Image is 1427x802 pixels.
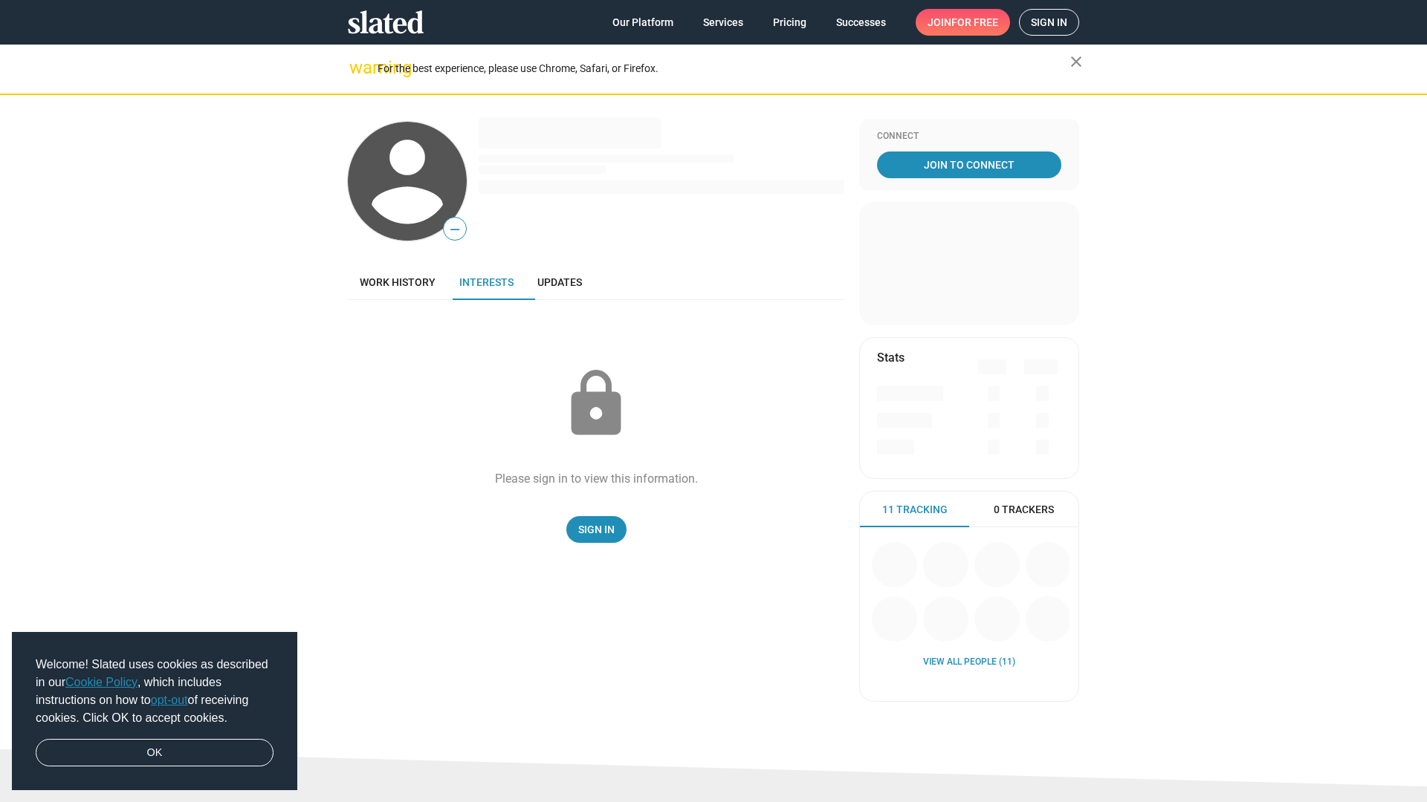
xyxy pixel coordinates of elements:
a: View all People (11) [923,656,1015,668]
a: Sign in [1019,9,1079,36]
a: Services [691,9,755,36]
a: Work history [348,264,447,300]
a: Our Platform [601,9,685,36]
span: Welcome! Slated uses cookies as described in our , which includes instructions on how to of recei... [36,656,274,727]
span: Sign In [578,516,615,543]
span: 11 Tracking [882,503,948,517]
mat-icon: close [1067,53,1085,71]
span: Services [703,9,743,36]
span: Join [928,9,998,36]
a: Successes [824,9,898,36]
a: opt-out [151,694,188,706]
a: dismiss cookie message [36,739,274,767]
span: Work history [360,276,436,288]
span: Updates [537,276,582,288]
a: Join To Connect [877,151,1061,178]
a: Pricing [761,9,818,36]
span: Sign in [1031,10,1067,35]
a: Sign In [566,516,627,543]
div: Connect [877,131,1061,143]
a: Cookie Policy [65,676,137,688]
span: 0 Trackers [994,503,1054,517]
a: Joinfor free [916,9,1010,36]
a: Updates [525,264,594,300]
span: Interests [459,276,514,288]
mat-card-title: Stats [877,350,905,365]
span: Pricing [773,9,806,36]
span: Our Platform [612,9,673,36]
span: Join To Connect [880,151,1058,178]
div: Please sign in to view this information. [495,471,698,486]
mat-icon: warning [349,59,367,76]
span: Successes [836,9,886,36]
a: Interests [447,264,525,300]
div: For the best experience, please use Chrome, Safari, or Firefox. [378,59,1070,79]
span: for free [951,9,998,36]
div: cookieconsent [12,632,297,791]
mat-icon: lock [559,367,633,441]
span: — [444,220,466,239]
